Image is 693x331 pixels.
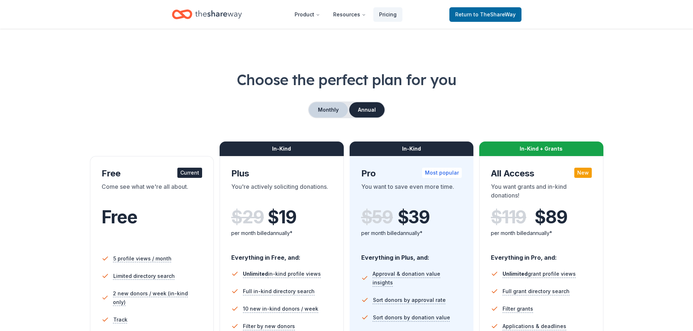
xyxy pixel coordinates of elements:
div: Plus [231,168,332,179]
button: Annual [349,102,385,117]
span: Sort donors by donation value [373,313,450,322]
span: in-kind profile views [243,271,321,277]
span: $ 19 [268,207,296,227]
div: Most popular [422,168,462,178]
span: Sort donors by approval rate [373,296,446,304]
div: You want grants and in-kind donations! [491,182,592,203]
button: Monthly [309,102,348,117]
span: Track [113,315,127,324]
span: Filter grants [503,304,533,313]
a: Returnto TheShareWay [449,7,521,22]
nav: Main [289,6,402,23]
span: Approval & donation value insights [373,270,462,287]
div: In-Kind [350,141,474,156]
a: Pricing [373,7,402,22]
div: Everything in Plus, and: [361,247,462,262]
div: Current [177,168,202,178]
div: You're actively soliciting donations. [231,182,332,203]
button: Product [289,7,326,22]
span: $ 39 [398,207,430,227]
h1: Choose the perfect plan for you [29,69,664,90]
span: Free [102,206,137,228]
span: Applications & deadlines [503,322,566,331]
div: Everything in Pro, and: [491,247,592,262]
div: Pro [361,168,462,179]
span: Limited directory search [113,272,175,280]
div: In-Kind + Grants [479,141,603,156]
span: 5 profile views / month [113,254,172,263]
span: Full grant directory search [503,287,570,296]
div: per month billed annually* [491,229,592,238]
span: $ 89 [535,207,567,227]
span: Full in-kind directory search [243,287,315,296]
span: 2 new donors / week (in-kind only) [113,289,202,307]
span: Return [455,10,516,19]
span: Unlimited [243,271,268,277]
div: New [574,168,592,178]
a: Home [172,6,242,23]
div: In-Kind [220,141,344,156]
div: per month billed annually* [231,229,332,238]
div: Come see what we're all about. [102,182,202,203]
div: Free [102,168,202,179]
div: Everything in Free, and: [231,247,332,262]
div: All Access [491,168,592,179]
button: Resources [327,7,372,22]
span: to TheShareWay [473,11,516,17]
span: 10 new in-kind donors / week [243,304,318,313]
span: grant profile views [503,271,576,277]
span: Unlimited [503,271,528,277]
span: Filter by new donors [243,322,295,331]
div: per month billed annually* [361,229,462,238]
div: You want to save even more time. [361,182,462,203]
